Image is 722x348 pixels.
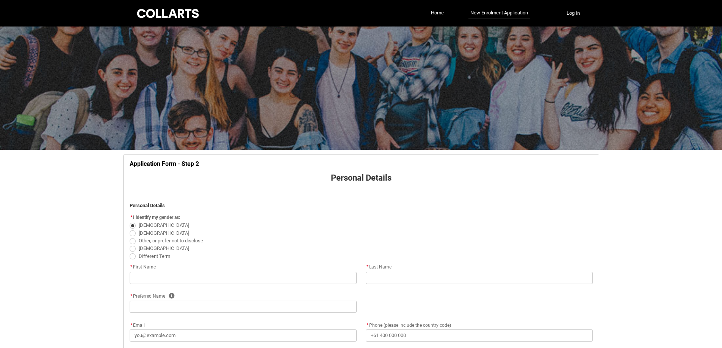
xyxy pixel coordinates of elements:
[366,264,392,270] span: Last Name
[130,293,132,299] abbr: required
[366,320,454,329] label: Phone (please include the country code)
[468,7,530,19] a: New Enrolment Application
[130,203,165,208] strong: Personal Details
[139,253,170,259] span: Different Term
[331,173,392,183] strong: Personal Details
[139,245,189,251] span: [DEMOGRAPHIC_DATA]
[130,264,156,270] span: First Name
[133,215,180,220] span: I identify my gender as:
[130,320,148,329] label: Email
[139,238,203,243] span: Other, or prefer not to disclose
[139,222,189,228] span: [DEMOGRAPHIC_DATA]
[130,323,132,328] abbr: required
[130,264,132,270] abbr: required
[366,323,368,328] abbr: required
[130,293,165,299] span: Preferred Name
[130,215,132,220] abbr: required
[429,7,446,19] a: Home
[139,230,189,236] span: [DEMOGRAPHIC_DATA]
[560,7,586,19] button: Log In
[366,264,368,270] abbr: required
[130,329,357,342] input: you@example.com
[366,329,593,342] input: +61 400 000 000
[130,160,199,167] strong: Application Form - Step 2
